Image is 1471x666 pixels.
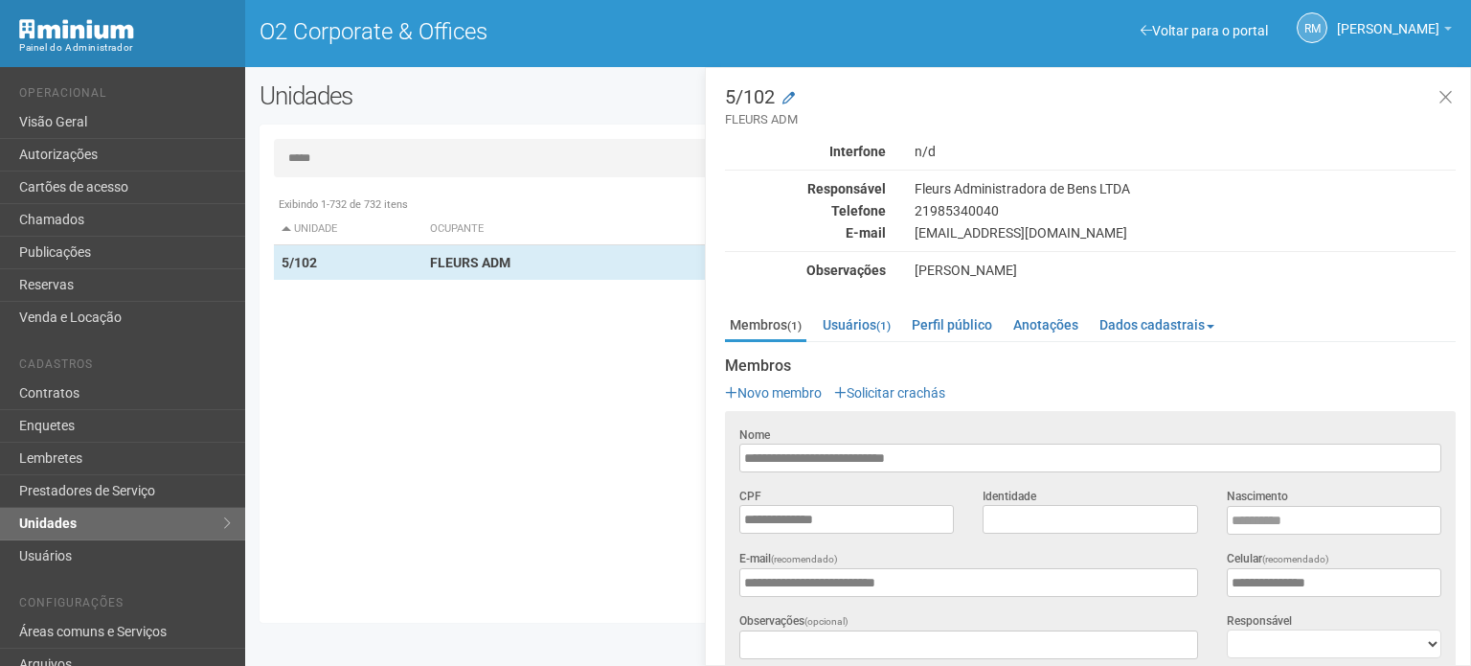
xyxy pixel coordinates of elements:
div: n/d [900,143,1470,160]
a: Modificar a unidade [782,89,795,108]
small: FLEURS ADM [725,111,1456,128]
a: Usuários(1) [818,310,895,339]
a: [PERSON_NAME] [1337,24,1452,39]
div: E-mail [711,224,900,241]
label: Identidade [983,488,1036,505]
div: Telefone [711,202,900,219]
label: CPF [739,488,761,505]
a: Solicitar crachás [834,385,945,401]
label: Celular [1227,550,1329,568]
label: Observações [739,612,849,631]
img: Minium [19,19,134,39]
h2: Unidades [260,81,741,110]
a: RM [1297,12,1327,43]
a: Novo membro [725,385,822,401]
div: [EMAIL_ADDRESS][DOMAIN_NAME] [900,224,1470,241]
a: Voltar para o portal [1141,23,1268,38]
small: (1) [876,319,891,333]
a: Dados cadastrais [1095,310,1219,339]
li: Configurações [19,596,231,616]
div: Fleurs Administradora de Bens LTDA [900,180,1470,197]
small: (1) [787,319,802,333]
span: (opcional) [804,616,849,627]
a: Membros(1) [725,310,806,342]
span: Rogério Machado [1337,3,1439,36]
div: 21985340040 [900,202,1470,219]
div: Exibindo 1-732 de 732 itens [274,196,1442,214]
a: Anotações [1008,310,1083,339]
li: Cadastros [19,357,231,378]
div: Responsável [711,180,900,197]
div: Observações [711,262,900,279]
a: Perfil público [907,310,997,339]
label: Nascimento [1227,488,1288,505]
strong: Membros [725,357,1456,375]
li: Operacional [19,86,231,106]
th: Ocupante: activate to sort column ascending [422,214,940,245]
span: (recomendado) [1262,554,1329,564]
strong: 5/102 [282,255,317,270]
div: Painel do Administrador [19,39,231,57]
th: Unidade: activate to sort column descending [274,214,422,245]
label: E-mail [739,550,838,568]
h3: 5/102 [725,87,1456,128]
span: (recomendado) [771,554,838,564]
strong: FLEURS ADM [430,255,510,270]
label: Nome [739,426,770,444]
div: Interfone [711,143,900,160]
h1: O2 Corporate & Offices [260,19,844,44]
label: Responsável [1227,612,1292,630]
div: [PERSON_NAME] [900,262,1470,279]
